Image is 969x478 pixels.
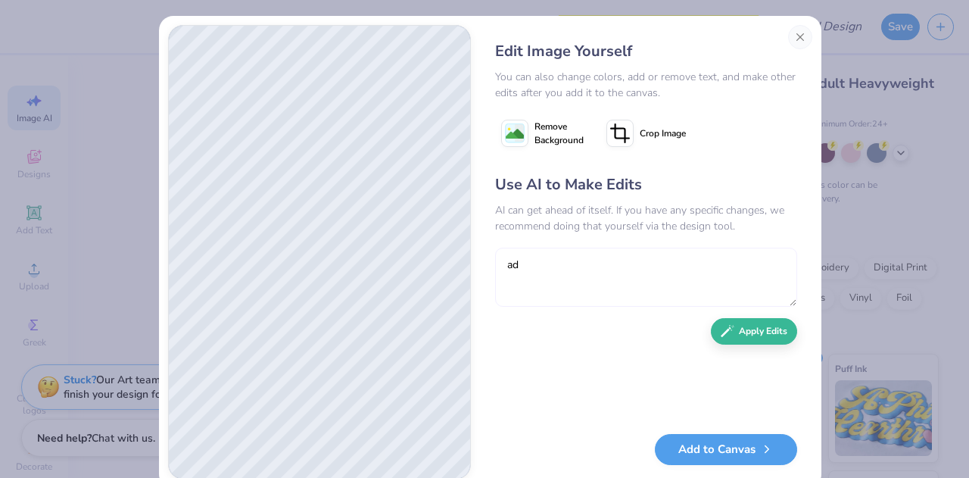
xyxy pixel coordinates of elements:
span: Remove Background [534,120,584,147]
div: Edit Image Yourself [495,40,797,63]
button: Close [788,25,812,49]
button: Remove Background [495,114,590,152]
span: Crop Image [640,127,686,140]
div: You can also change colors, add or remove text, and make other edits after you add it to the canvas. [495,69,797,101]
button: Add to Canvas [655,434,797,465]
button: Apply Edits [711,318,797,345]
div: Use AI to Make Edits [495,173,797,196]
textarea: add word [495,248,797,307]
div: AI can get ahead of itself. If you have any specific changes, we recommend doing that yourself vi... [495,202,797,234]
button: Crop Image [600,114,695,152]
